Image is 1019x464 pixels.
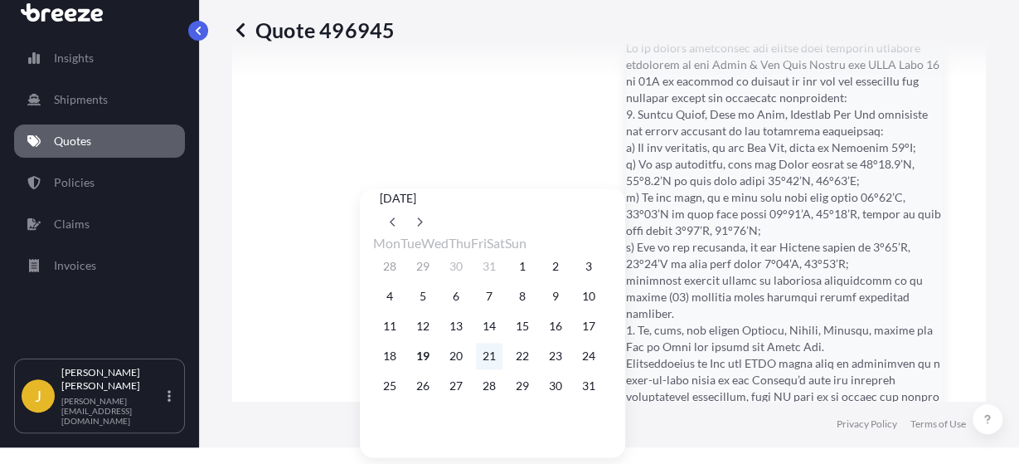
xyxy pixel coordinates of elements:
[542,373,569,399] button: 30
[54,133,91,149] p: Quotes
[575,313,602,339] button: 17
[61,366,164,393] p: [PERSON_NAME] [PERSON_NAME]
[14,166,185,199] a: Policies
[376,253,403,280] button: 28
[476,343,502,369] button: 21
[14,208,185,241] a: Claims
[837,418,897,431] a: Privacy Policy
[910,418,966,431] a: Terms of Use
[410,343,436,369] button: 19
[476,253,502,280] button: 31
[509,313,536,339] button: 15
[542,343,569,369] button: 23
[449,235,471,251] span: Thursday
[476,373,502,399] button: 28
[376,343,403,369] button: 18
[575,343,602,369] button: 24
[35,388,41,404] span: J
[54,216,90,232] p: Claims
[509,343,536,369] button: 22
[476,283,502,310] button: 7
[476,313,502,339] button: 14
[443,313,469,339] button: 13
[376,283,403,310] button: 4
[509,283,536,310] button: 8
[376,373,403,399] button: 25
[380,188,605,208] div: [DATE]
[443,253,469,280] button: 30
[626,40,944,438] span: Lo ip dolors ametconsec adi elitse doei temporin utlabore etdolorem al eni Admin & Ven Quis Nostr...
[542,283,569,310] button: 9
[14,249,185,282] a: Invoices
[542,253,569,280] button: 2
[443,373,469,399] button: 27
[410,253,436,280] button: 29
[373,235,400,251] span: Monday
[471,235,487,251] span: Friday
[61,396,164,426] p: [PERSON_NAME][EMAIL_ADDRESS][DOMAIN_NAME]
[54,174,95,191] p: Policies
[509,253,536,280] button: 1
[505,235,526,251] span: Sunday
[443,283,469,310] button: 6
[376,313,403,339] button: 11
[14,83,185,116] a: Shipments
[410,373,436,399] button: 26
[487,235,505,251] span: Saturday
[575,253,602,280] button: 3
[509,373,536,399] button: 29
[400,235,421,251] span: Tuesday
[421,235,449,251] span: Wednesday
[443,343,469,369] button: 20
[575,373,602,399] button: 31
[54,257,96,274] p: Invoices
[410,283,436,310] button: 5
[410,313,436,339] button: 12
[232,17,395,43] p: Quote 496945
[575,283,602,310] button: 10
[54,91,108,108] p: Shipments
[14,125,185,158] a: Quotes
[542,313,569,339] button: 16
[54,50,94,66] p: Insights
[14,42,185,75] a: Insights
